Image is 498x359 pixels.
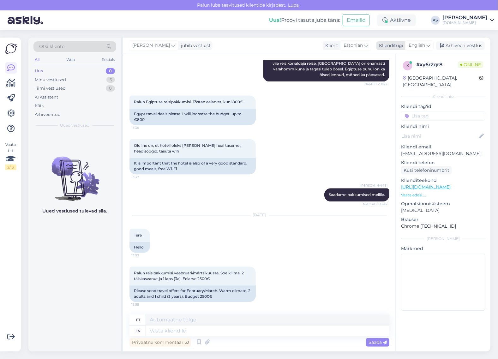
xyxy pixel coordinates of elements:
div: Uus [35,68,43,74]
div: Please send travel offers for February/March. Warm climate. 2 adults and 1 child (3 years). Budge... [129,285,256,302]
div: Küsi telefoninumbrit [401,166,452,175]
div: [PERSON_NAME] [442,15,487,20]
div: Egypt travel deals please. I will increase the budget, up to €800. [129,109,256,125]
p: Kliendi telefon [401,159,485,166]
div: Minu vestlused [35,77,66,83]
div: 0 [106,85,115,92]
div: [DOMAIN_NAME] [442,20,487,25]
a: [PERSON_NAME][DOMAIN_NAME] [442,15,494,25]
div: Arhiveeritud [35,111,61,118]
p: Uued vestlused tulevad siia. [43,208,107,214]
div: Aktiivne [377,15,416,26]
a: [URL][DOMAIN_NAME] [401,184,451,190]
span: Otsi kliente [39,43,64,50]
span: Uued vestlused [60,123,90,128]
div: Kliendi info [401,94,485,99]
div: et [136,314,140,325]
div: Socials [101,56,116,64]
div: # xy6r2qr8 [416,61,458,69]
div: en [136,326,141,336]
div: Proovi tasuta juba täna: [269,16,340,24]
p: Chrome [TECHNICAL_ID] [401,223,485,230]
div: Kõik [35,103,44,109]
p: Klienditeekond [401,177,485,184]
span: Saadame pakkumised meilile. [329,192,385,197]
div: 0 [106,68,115,74]
span: [PERSON_NAME] [132,42,170,49]
div: Tiimi vestlused [35,85,66,92]
b: Uus! [269,17,281,23]
p: Kliendi email [401,144,485,150]
span: Saada [369,339,387,345]
span: 13:53 [131,253,155,258]
input: Lisa nimi [401,133,478,140]
div: Privaatne kommentaar [129,338,191,347]
div: [PERSON_NAME] [401,236,485,242]
div: juhib vestlust [178,42,211,49]
div: Hello [129,242,150,253]
img: No chats [28,145,121,202]
button: Emailid [343,14,370,26]
div: AS [431,16,440,25]
span: English [409,42,425,49]
p: Vaata edasi ... [401,192,485,198]
span: [PERSON_NAME] [360,183,387,188]
div: 3 [106,77,115,83]
p: Operatsioonisüsteem [401,200,485,207]
div: Web [65,56,76,64]
span: 13:55 [131,302,155,307]
span: Nähtud ✓ 13:42 [363,202,387,206]
span: Nähtud ✓ 8:22 [364,82,387,87]
div: All [33,56,41,64]
div: Klienditugi [376,42,403,49]
span: Tere [134,233,142,237]
span: Palun Egiptuse reisipakkumisi. Tõstan eelarvet, kuni 800€. [134,99,244,104]
p: [EMAIL_ADDRESS][DOMAIN_NAME] [401,150,485,157]
p: Kliendi nimi [401,123,485,130]
div: 2 / 3 [5,165,16,170]
span: Online [458,61,483,68]
span: 13:36 [131,125,155,130]
span: Estonian [344,42,363,49]
div: AI Assistent [35,94,58,100]
span: 13:37 [131,175,155,179]
p: Märkmed [401,245,485,252]
p: Brauser [401,216,485,223]
span: Oluline on, et hotell oleks [PERSON_NAME] heal tasemel, head söögid, tasuta wifi [134,143,242,153]
div: Arhiveeri vestlus [436,41,485,50]
div: [DATE] [129,212,389,218]
input: Lisa tag [401,111,485,121]
div: Klient [323,42,338,49]
span: Palun reisipakkumisi veebruari/märtsikuusse. Soe kliima. 2 täiskasvanut ja 1 laps (3a). Eelarve 2... [134,271,245,281]
p: Kliendi tag'id [401,103,485,110]
p: [MEDICAL_DATA] [401,207,485,214]
span: x [406,63,409,68]
div: It is important that the hotel is also of a very good standard, good meals, free Wi-Fi [129,158,256,174]
img: Askly Logo [5,43,17,55]
div: Vaata siia [5,142,16,170]
span: Luba [286,2,301,8]
div: [GEOGRAPHIC_DATA], [GEOGRAPHIC_DATA] [403,75,479,88]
